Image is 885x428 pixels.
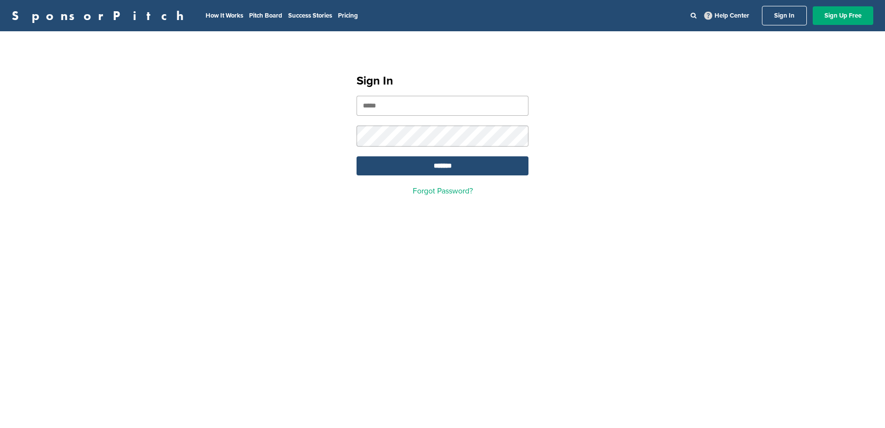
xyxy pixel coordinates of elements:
h1: Sign In [357,72,528,90]
a: Sign In [762,6,807,25]
a: Success Stories [288,12,332,20]
a: Sign Up Free [813,6,873,25]
a: Pitch Board [249,12,282,20]
a: Pricing [338,12,358,20]
a: Forgot Password? [413,186,473,196]
a: Help Center [702,10,751,21]
a: How It Works [206,12,243,20]
a: SponsorPitch [12,9,190,22]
